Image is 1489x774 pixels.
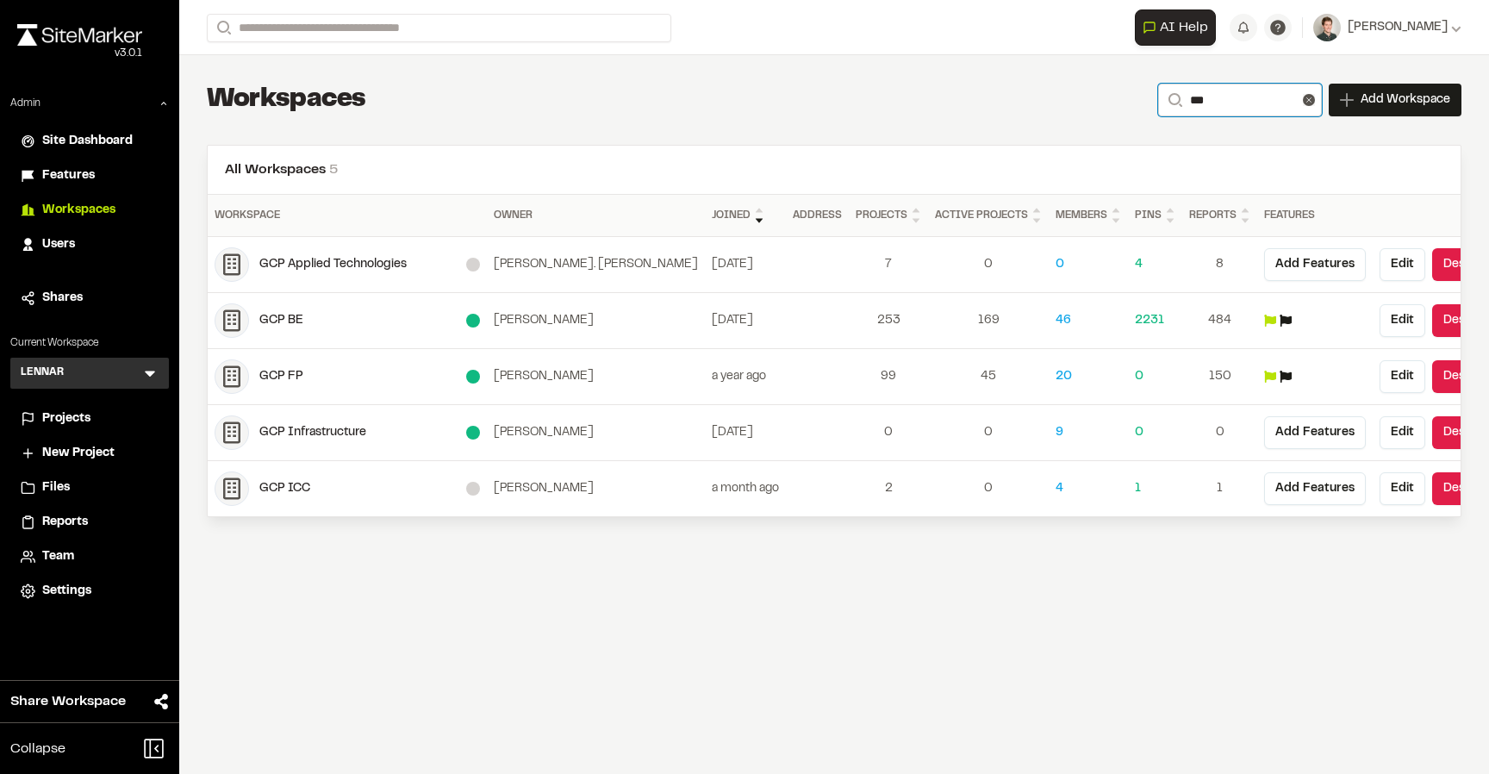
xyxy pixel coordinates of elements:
h1: Workspaces [207,83,366,117]
div: October 23, 2023 9:13 AM PDT [712,255,779,274]
span: Site Dashboard [42,132,133,151]
a: New Project [21,444,159,463]
div: Enterprise [466,370,480,384]
span: Files [42,478,70,497]
div: [PERSON_NAME] [494,479,698,498]
div: Starter [466,426,480,440]
span: Users [42,235,75,254]
span: Team [42,547,74,566]
a: 1 [1189,479,1250,498]
button: Edit [1380,248,1425,281]
a: Files [21,478,159,497]
a: Users [21,235,159,254]
p: Current Workspace [10,335,169,351]
a: Features [21,166,159,185]
a: GCP Applied Technologies [215,247,480,282]
div: No active subscription [466,482,480,496]
button: Edit [1380,472,1425,505]
span: Shares [42,289,83,308]
div: May 30, 2023 1:17 PM PDT [712,311,779,330]
div: Members [1056,205,1121,226]
div: July 1, 2025 11:15 AM PDT [712,423,779,442]
a: 20 [1056,367,1121,386]
div: GCP FP [259,367,466,386]
button: Add Features [1264,472,1366,505]
a: Reports [21,513,159,532]
a: Site Dashboard [21,132,159,151]
div: July 29, 2025 7:36 AM PDT [712,479,779,498]
div: [PERSON_NAME] [494,311,698,330]
div: GCP ICC [259,479,466,498]
a: 0 [935,255,1042,274]
a: 4 [1135,255,1175,274]
a: 99 [856,367,921,386]
a: 0 [1189,423,1250,442]
a: 169 [935,311,1042,330]
a: GCP FP [215,359,480,394]
a: 0 [856,423,921,442]
a: Projects [21,409,159,428]
div: GCP BE [259,311,466,330]
a: Team [21,547,159,566]
button: Edit [1380,416,1425,449]
a: 0 [935,479,1042,498]
div: Pins [1135,205,1175,226]
button: Clear text [1303,94,1315,106]
a: 0 [935,423,1042,442]
span: AI Help [1160,17,1208,38]
div: 2 [856,479,921,498]
div: Address [793,208,842,223]
span: Workspaces [42,201,115,220]
a: Shares [21,289,159,308]
a: 7 [856,255,921,274]
div: Active Projects [935,205,1042,226]
a: 150 [1189,367,1250,386]
div: [PERSON_NAME] [494,367,698,386]
div: Enterprise [466,314,480,328]
a: GCP BE [215,303,480,338]
button: Search [207,14,238,42]
button: Open AI Assistant [1135,9,1216,46]
img: rebrand.png [17,24,142,46]
div: Features [1264,208,1366,223]
div: 2231 [1135,311,1175,330]
a: Workspaces [21,201,159,220]
button: [PERSON_NAME] [1313,14,1461,41]
button: Edit [1380,304,1425,337]
img: User [1313,14,1341,41]
a: 0 [1135,367,1175,386]
span: Projects [42,409,90,428]
span: Add Workspace [1361,91,1450,109]
span: [PERSON_NAME] [1348,18,1448,37]
span: Settings [42,582,91,601]
a: GCP ICC [215,471,480,506]
div: Workspace [215,208,480,223]
div: 253 [856,311,921,330]
div: No active subscription [466,258,480,272]
span: Features [42,166,95,185]
div: [PERSON_NAME] [494,423,698,442]
button: Edit [1380,360,1425,393]
a: 0 [1135,423,1175,442]
a: 45 [935,367,1042,386]
a: 46 [1056,311,1121,330]
span: New Project [42,444,115,463]
a: 4 [1056,479,1121,498]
